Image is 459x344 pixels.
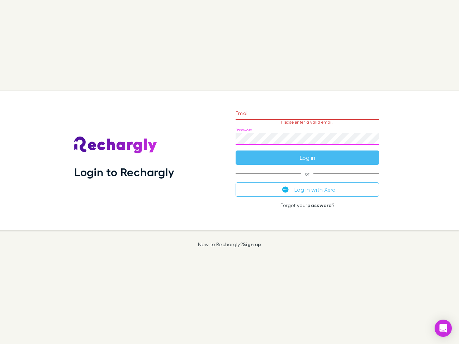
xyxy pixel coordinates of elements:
[74,165,174,179] h1: Login to Rechargly
[243,241,261,247] a: Sign up
[198,242,261,247] p: New to Rechargly?
[435,320,452,337] div: Open Intercom Messenger
[236,182,379,197] button: Log in with Xero
[74,137,157,154] img: Rechargly's Logo
[236,120,379,125] p: Please enter a valid email.
[307,202,332,208] a: password
[236,150,379,165] button: Log in
[236,202,379,208] p: Forgot your ?
[282,186,289,193] img: Xero's logo
[236,127,252,133] label: Password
